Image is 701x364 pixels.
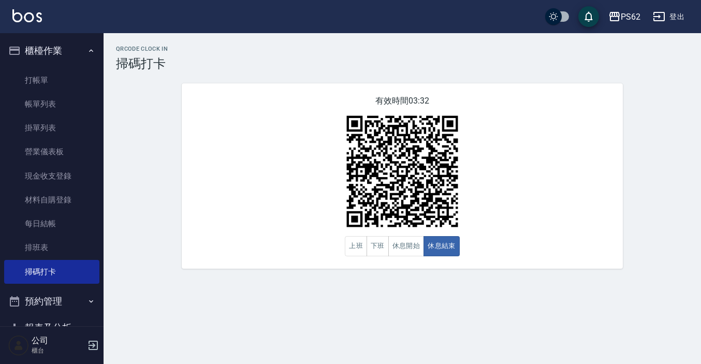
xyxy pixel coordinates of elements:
div: 有效時間 03:32 [182,83,623,269]
a: 掛單列表 [4,116,99,140]
a: 營業儀表板 [4,140,99,164]
img: Person [8,335,29,356]
a: 每日結帳 [4,212,99,236]
h5: 公司 [32,336,84,346]
button: 上班 [345,236,367,256]
p: 櫃台 [32,346,84,355]
a: 現金收支登錄 [4,164,99,188]
h3: 掃碼打卡 [116,56,689,71]
button: save [578,6,599,27]
a: 掃碼打卡 [4,260,99,284]
button: 報表及分析 [4,314,99,341]
a: 排班表 [4,236,99,259]
button: 休息結束 [423,236,460,256]
a: 帳單列表 [4,92,99,116]
button: 下班 [367,236,389,256]
h2: QRcode Clock In [116,46,689,52]
button: 預約管理 [4,288,99,315]
a: 材料自購登錄 [4,188,99,212]
button: PS62 [604,6,645,27]
button: 登出 [649,7,689,26]
a: 打帳單 [4,68,99,92]
button: 休息開始 [388,236,425,256]
button: 櫃檯作業 [4,37,99,64]
div: PS62 [621,10,640,23]
img: Logo [12,9,42,22]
